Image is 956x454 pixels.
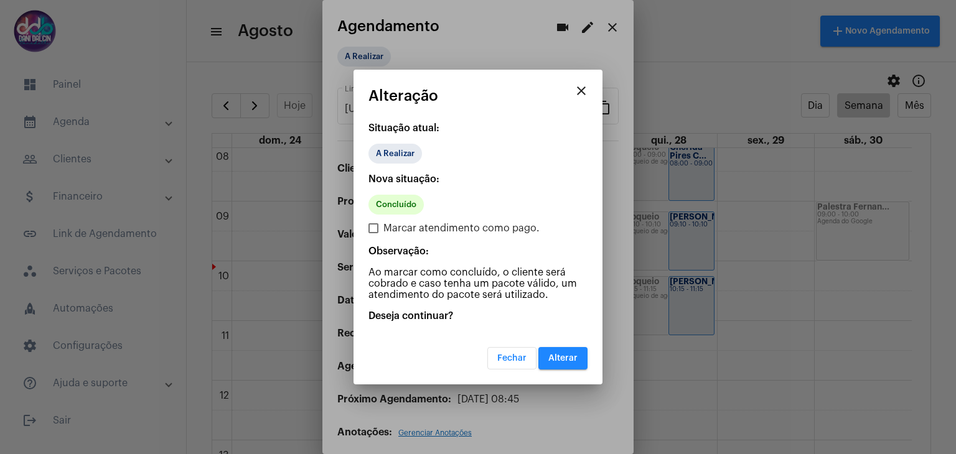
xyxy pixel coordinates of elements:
p: Nova situação: [368,174,588,185]
mat-chip: Concluído [368,195,424,215]
button: Alterar [538,347,588,369]
p: Ao marcar como concluído, o cliente será cobrado e caso tenha um pacote válido, um atendimento do... [368,267,588,300]
mat-icon: close [574,83,589,98]
span: Marcar atendimento como pago. [383,221,540,236]
span: Alterar [548,354,578,363]
p: Deseja continuar? [368,310,588,322]
mat-chip: A Realizar [368,144,422,164]
span: Alteração [368,88,438,104]
button: Fechar [487,347,537,369]
span: Fechar [497,354,527,363]
p: Situação atual: [368,123,588,134]
p: Observação: [368,246,588,257]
